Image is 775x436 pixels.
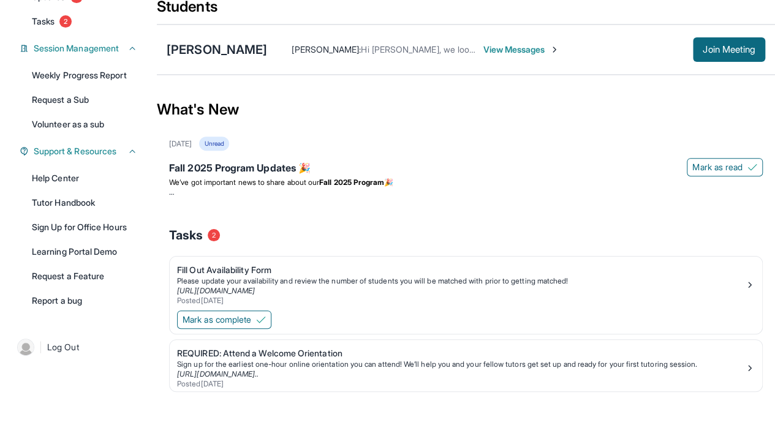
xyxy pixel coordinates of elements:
[25,290,145,312] a: Report a bug
[199,137,229,151] div: Unread
[34,42,119,55] span: Session Management
[32,15,55,28] span: Tasks
[169,160,763,178] div: Fall 2025 Program Updates 🎉
[157,83,775,137] div: What's New
[29,145,137,157] button: Support & Resources
[169,139,192,149] div: [DATE]
[319,178,384,187] strong: Fall 2025 Program
[177,347,745,359] div: REQUIRED: Attend a Welcome Orientation
[167,41,267,58] div: [PERSON_NAME]
[25,64,145,86] a: Weekly Progress Report
[169,227,203,244] span: Tasks
[550,45,559,55] img: Chevron-Right
[29,42,137,55] button: Session Management
[25,241,145,263] a: Learning Portal Demo
[25,216,145,238] a: Sign Up for Office Hours
[47,341,79,353] span: Log Out
[384,178,393,187] span: 🎉
[25,265,145,287] a: Request a Feature
[25,10,145,32] a: Tasks2
[177,359,745,369] div: Sign up for the earliest one-hour online orientation you can attend! We’ll help you and your fell...
[208,229,220,241] span: 2
[34,145,116,157] span: Support & Resources
[25,89,145,111] a: Request a Sub
[169,178,319,187] span: We’ve got important news to share about our
[483,43,559,56] span: View Messages
[177,264,745,276] div: Fill Out Availability Form
[177,369,259,378] a: [URL][DOMAIN_NAME]..
[170,340,762,391] a: REQUIRED: Attend a Welcome OrientationSign up for the earliest one-hour online orientation you ca...
[703,46,755,53] span: Join Meeting
[177,296,745,306] div: Posted [DATE]
[25,192,145,214] a: Tutor Handbook
[170,257,762,308] a: Fill Out Availability FormPlease update your availability and review the number of students you w...
[687,158,763,176] button: Mark as read
[183,314,251,326] span: Mark as complete
[17,339,34,356] img: user-img
[177,276,745,286] div: Please update your availability and review the number of students you will be matched with prior ...
[12,334,145,361] a: |Log Out
[39,340,42,355] span: |
[292,44,361,55] span: [PERSON_NAME] :
[25,167,145,189] a: Help Center
[177,379,745,389] div: Posted [DATE]
[59,15,72,28] span: 2
[177,310,271,329] button: Mark as complete
[747,162,757,172] img: Mark as read
[256,315,266,325] img: Mark as complete
[177,286,255,295] a: [URL][DOMAIN_NAME]
[25,113,145,135] a: Volunteer as a sub
[693,37,765,62] button: Join Meeting
[692,161,743,173] span: Mark as read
